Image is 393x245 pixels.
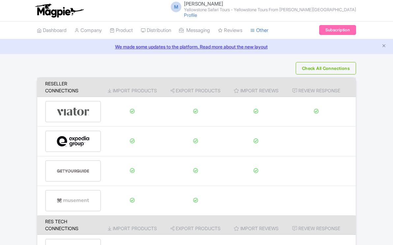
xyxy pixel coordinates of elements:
th: Import Reviews [227,215,285,235]
th: Import Reviews [227,77,285,97]
a: Messaging [179,21,210,40]
th: Export Products [164,215,227,235]
th: Res Tech Connections [37,215,101,235]
th: Review Response [285,77,356,97]
a: Product [110,21,133,40]
th: Import Products [101,77,164,97]
span: M [171,2,181,12]
button: Check All Connections [296,62,356,75]
a: Other [250,21,268,40]
span: [PERSON_NAME] [184,1,223,7]
a: Distribution [141,21,171,40]
a: Dashboard [37,21,67,40]
img: logo-ab69f6fb50320c5b225c76a69d11143b.png [34,3,85,18]
a: M [PERSON_NAME] Yellowstone Safari Tours - Yellowstone Tours From [PERSON_NAME][GEOGRAPHIC_DATA] [167,1,356,12]
a: Profile [184,12,197,18]
a: Company [75,21,102,40]
th: Export Products [164,77,227,97]
img: viator-e2bf771eb72f7a6029a5edfbb081213a.svg [57,102,89,122]
th: Review Response [285,215,356,235]
img: expedia-9e2f273c8342058d41d2cc231867de8b.svg [57,131,89,151]
a: Subscription [319,25,356,35]
button: Close announcement [381,43,386,50]
img: musement-dad6797fd076d4ac540800b229e01643.svg [57,191,89,211]
th: Reseller Connections [37,77,101,97]
small: Yellowstone Safari Tours - Yellowstone Tours From [PERSON_NAME][GEOGRAPHIC_DATA] [184,8,356,12]
a: We made some updates to the platform. Read more about the new layout [4,43,389,50]
img: get_your_guide-5a6366678479520ec94e3f9d2b9f304b.svg [57,161,89,181]
a: Reviews [218,21,242,40]
th: Import Products [101,215,164,235]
